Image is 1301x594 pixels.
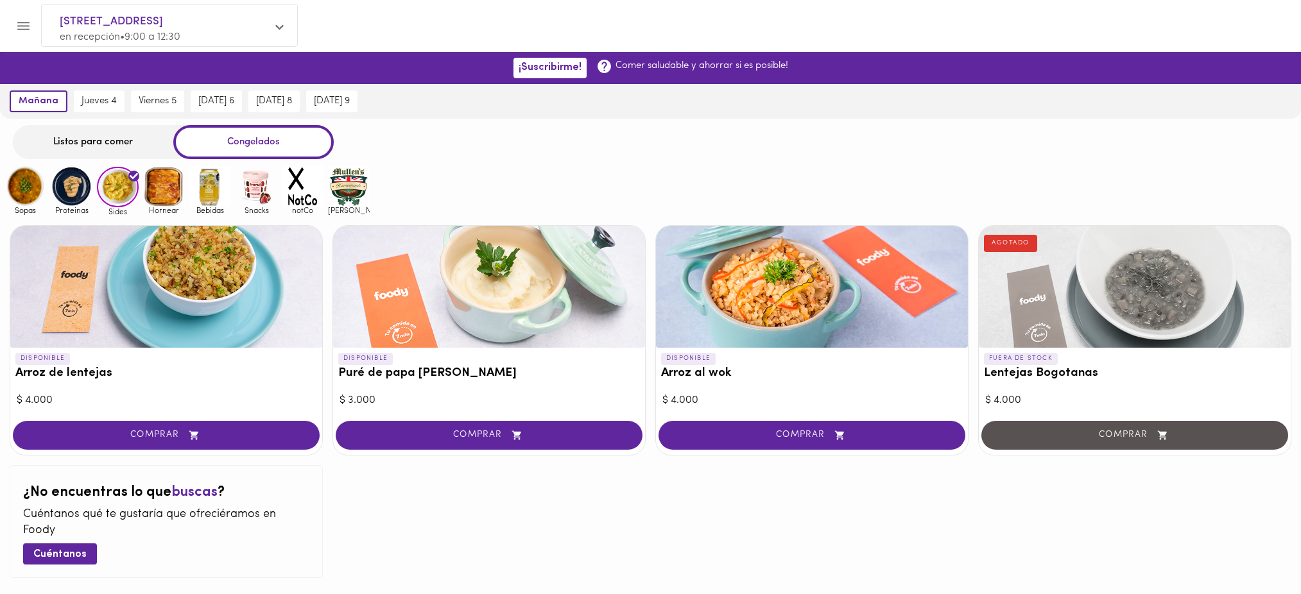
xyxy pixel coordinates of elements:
img: Sopas [4,165,46,207]
button: [DATE] 8 [248,90,300,112]
span: [PERSON_NAME] [328,206,370,214]
img: Bebidas [189,165,231,207]
span: Sopas [4,206,46,214]
h2: ¿No encuentras lo que ? [23,485,309,500]
div: Arroz al wok [656,226,968,348]
div: $ 4.000 [662,393,961,408]
span: Proteinas [51,206,92,214]
p: Comer saludable y ahorrar si es posible! [616,59,788,72]
button: jueves 4 [74,90,125,112]
span: viernes 5 [139,96,177,107]
span: [STREET_ADDRESS] [60,13,266,30]
iframe: Messagebird Livechat Widget [1227,520,1288,581]
img: Hornear [143,165,185,207]
span: COMPRAR [675,430,949,441]
button: viernes 5 [131,90,184,112]
button: ¡Suscribirme! [513,58,587,78]
button: COMPRAR [13,421,320,450]
h3: Arroz al wok [661,367,963,380]
button: [DATE] 9 [306,90,358,112]
div: Puré de papa blanca [333,226,645,348]
span: [DATE] 8 [256,96,292,107]
img: Sides [97,167,139,208]
span: [DATE] 6 [198,96,234,107]
div: Arroz de lentejas [10,226,322,348]
img: Snacks [236,165,277,207]
p: DISPONIBLE [338,353,393,364]
div: Congelados [173,125,334,159]
p: FUERA DE STOCK [984,353,1058,364]
button: Cuéntanos [23,543,97,564]
div: $ 3.000 [340,393,639,408]
h3: Arroz de lentejas [15,367,317,380]
span: Hornear [143,206,185,214]
p: DISPONIBLE [15,353,70,364]
span: en recepción • 9:00 a 12:30 [60,32,180,42]
button: [DATE] 6 [191,90,242,112]
span: [DATE] 9 [314,96,350,107]
span: jueves 4 [82,96,117,107]
span: COMPRAR [352,430,626,441]
h3: Lentejas Bogotanas [984,367,1286,380]
span: ¡Suscribirme! [519,62,582,74]
button: mañana [10,90,67,112]
span: notCo [282,206,323,214]
p: DISPONIBLE [661,353,716,364]
div: AGOTADO [984,235,1037,251]
h3: Puré de papa [PERSON_NAME] [338,367,640,380]
img: mullens [328,165,370,207]
div: Listos para comer [13,125,173,159]
img: Proteinas [51,165,92,207]
div: $ 4.000 [985,393,1284,408]
span: mañana [19,96,58,107]
span: Bebidas [189,206,231,214]
span: Sides [97,207,139,216]
button: Menu [8,10,39,42]
span: COMPRAR [29,430,304,441]
span: buscas [171,485,218,500]
span: Cuéntanos [33,548,87,561]
div: Lentejas Bogotanas [979,226,1291,348]
span: Snacks [236,206,277,214]
div: $ 4.000 [17,393,316,408]
button: COMPRAR [659,421,965,450]
button: COMPRAR [336,421,642,450]
img: notCo [282,165,323,207]
p: Cuéntanos qué te gustaría que ofreciéramos en Foody [23,507,309,539]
